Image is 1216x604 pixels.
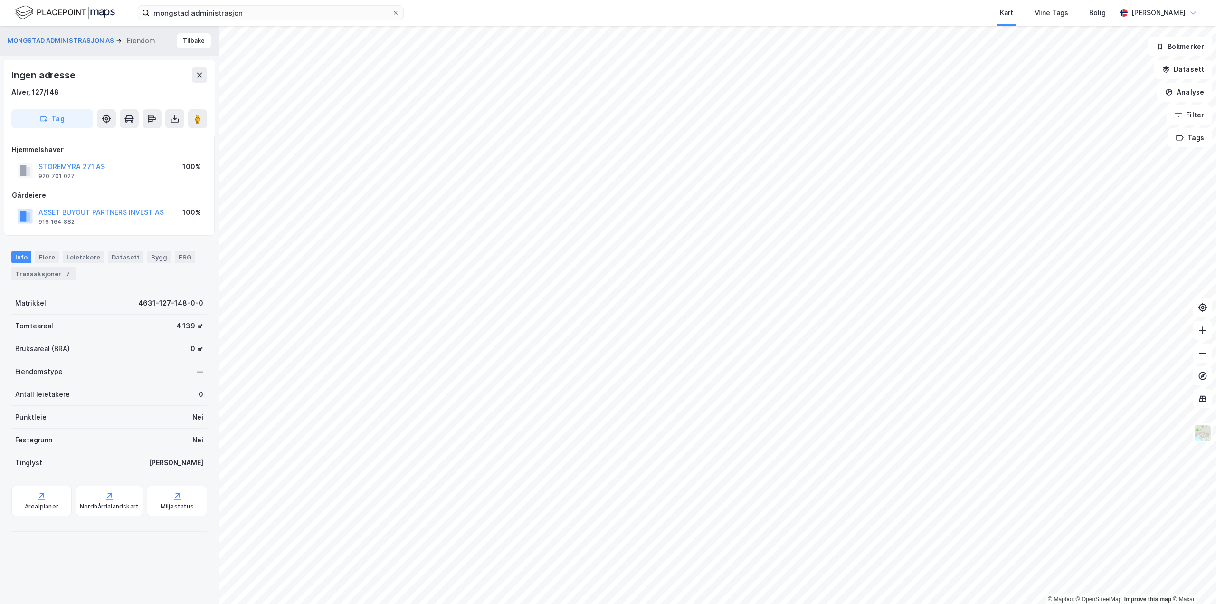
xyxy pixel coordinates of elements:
[15,320,53,332] div: Tomteareal
[108,251,143,263] div: Datasett
[1167,105,1212,125] button: Filter
[182,161,201,173] div: 100%
[63,269,73,278] div: 7
[1131,7,1186,19] div: [PERSON_NAME]
[1076,596,1122,603] a: OpenStreetMap
[15,412,47,423] div: Punktleie
[1089,7,1106,19] div: Bolig
[127,35,155,47] div: Eiendom
[1148,37,1212,56] button: Bokmerker
[1194,424,1212,442] img: Z
[38,173,75,180] div: 920 701 027
[15,434,52,446] div: Festegrunn
[15,389,70,400] div: Antall leietakere
[1168,558,1216,604] iframe: Chat Widget
[192,412,203,423] div: Nei
[11,67,77,83] div: Ingen adresse
[1124,596,1171,603] a: Improve this map
[11,251,31,263] div: Info
[35,251,59,263] div: Eiere
[1154,60,1212,79] button: Datasett
[175,251,195,263] div: ESG
[138,297,203,309] div: 4631-127-148-0-0
[12,190,207,201] div: Gårdeiere
[15,343,70,355] div: Bruksareal (BRA)
[176,320,203,332] div: 4 139 ㎡
[1157,83,1212,102] button: Analyse
[177,33,211,48] button: Tilbake
[1000,7,1013,19] div: Kart
[38,218,75,226] div: 916 164 882
[15,4,115,21] img: logo.f888ab2527a4732fd821a326f86c7f29.svg
[8,36,116,46] button: MONGSTAD ADMINISTRASJON AS
[15,457,42,469] div: Tinglyst
[25,503,58,510] div: Arealplaner
[11,109,93,128] button: Tag
[199,389,203,400] div: 0
[147,251,171,263] div: Bygg
[15,297,46,309] div: Matrikkel
[197,366,203,377] div: —
[1048,596,1074,603] a: Mapbox
[11,267,76,280] div: Transaksjoner
[190,343,203,355] div: 0 ㎡
[161,503,194,510] div: Miljøstatus
[150,6,392,20] input: Søk på adresse, matrikkel, gårdeiere, leietakere eller personer
[11,86,59,98] div: Alver, 127/148
[80,503,139,510] div: Nordhårdalandskart
[182,207,201,218] div: 100%
[15,366,63,377] div: Eiendomstype
[149,457,203,469] div: [PERSON_NAME]
[63,251,104,263] div: Leietakere
[1034,7,1068,19] div: Mine Tags
[192,434,203,446] div: Nei
[1168,128,1212,147] button: Tags
[12,144,207,155] div: Hjemmelshaver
